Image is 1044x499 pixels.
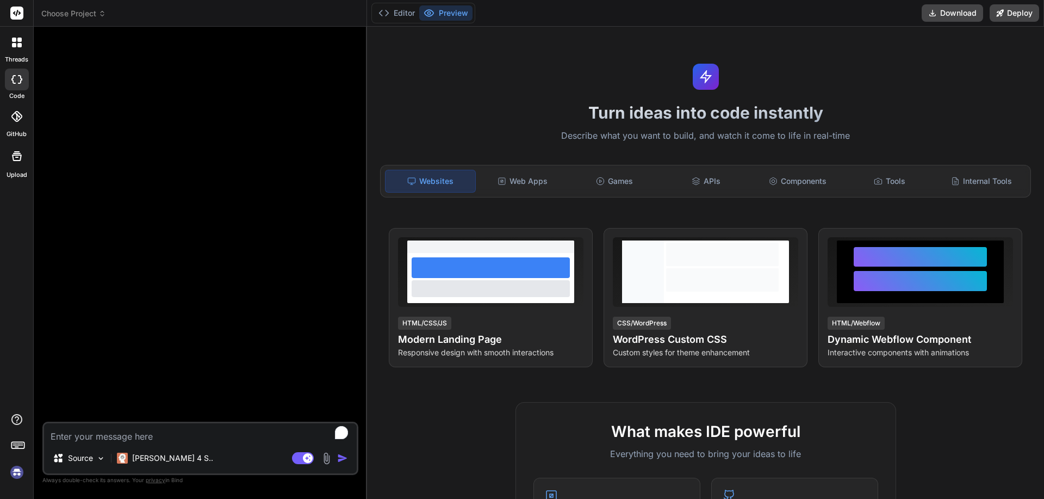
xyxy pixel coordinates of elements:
[398,317,451,330] div: HTML/CSS/JS
[922,4,983,22] button: Download
[146,477,165,483] span: privacy
[533,420,878,443] h2: What makes IDE powerful
[990,4,1039,22] button: Deploy
[613,317,671,330] div: CSS/WordPress
[132,453,213,464] p: [PERSON_NAME] 4 S..
[68,453,93,464] p: Source
[613,347,798,358] p: Custom styles for theme enhancement
[828,347,1013,358] p: Interactive components with animations
[828,332,1013,347] h4: Dynamic Webflow Component
[44,423,357,443] textarea: To enrich screen reader interactions, please activate Accessibility in Grammarly extension settings
[374,129,1037,143] p: Describe what you want to build, and watch it come to life in real-time
[661,170,751,193] div: APIs
[7,130,27,139] label: GitHub
[845,170,935,193] div: Tools
[613,332,798,347] h4: WordPress Custom CSS
[753,170,843,193] div: Components
[8,463,26,482] img: signin
[42,475,358,485] p: Always double-check its answers. Your in Bind
[117,453,128,464] img: Claude 4 Sonnet
[374,103,1037,122] h1: Turn ideas into code instantly
[96,454,105,463] img: Pick Models
[5,55,28,64] label: threads
[936,170,1026,193] div: Internal Tools
[320,452,333,465] img: attachment
[398,347,583,358] p: Responsive design with smooth interactions
[337,453,348,464] img: icon
[570,170,660,193] div: Games
[7,170,27,180] label: Upload
[419,5,473,21] button: Preview
[41,8,106,19] span: Choose Project
[533,447,878,460] p: Everything you need to bring your ideas to life
[478,170,568,193] div: Web Apps
[374,5,419,21] button: Editor
[828,317,885,330] div: HTML/Webflow
[398,332,583,347] h4: Modern Landing Page
[385,170,476,193] div: Websites
[9,91,24,101] label: code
